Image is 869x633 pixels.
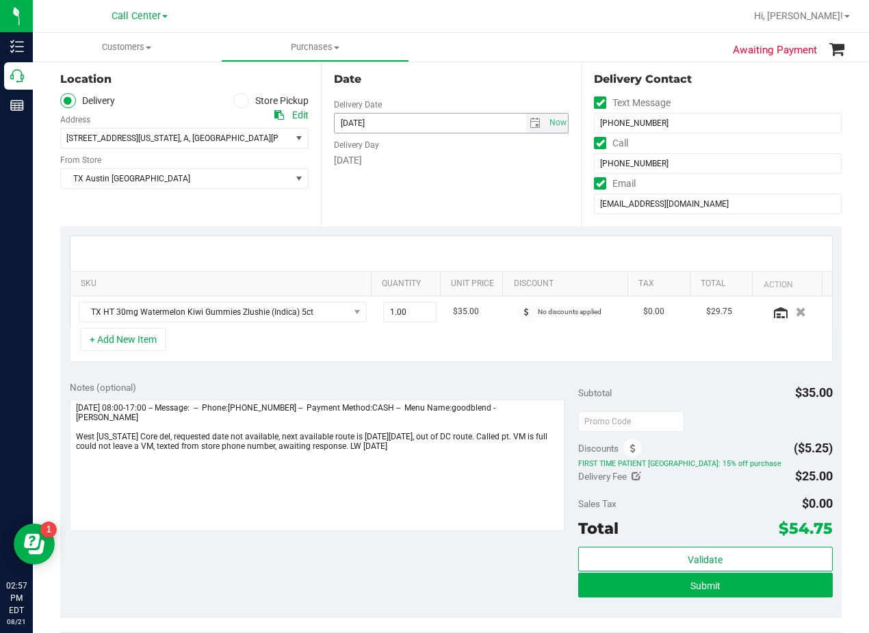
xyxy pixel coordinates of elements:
span: ($5.25) [794,441,833,455]
input: Promo Code [578,411,684,432]
div: [DATE] [334,153,569,168]
label: Call [594,133,628,153]
a: Customers [33,33,221,62]
span: Notes (optional) [70,382,136,393]
span: , [GEOGRAPHIC_DATA][PERSON_NAME] [189,133,333,143]
div: Edit [292,108,309,122]
input: 1.00 [384,302,437,322]
span: $35.00 [795,385,833,400]
div: Copy address to clipboard [274,108,284,122]
span: Hi, [PERSON_NAME]! [754,10,843,21]
span: Customers [33,41,221,53]
span: [STREET_ADDRESS][US_STATE] [66,133,180,143]
span: Submit [690,580,721,591]
label: Address [60,114,90,126]
label: Text Message [594,93,671,113]
span: No discounts applied [538,308,601,315]
th: Action [752,272,821,296]
span: $29.75 [706,305,732,318]
iframe: Resource center [14,524,55,565]
label: Store Pickup [233,93,309,109]
a: Discount [514,279,623,289]
span: Awaiting Payment [733,42,817,58]
div: Location [60,71,309,88]
input: Format: (999) 999-9999 [594,113,842,133]
a: Purchases [221,33,409,62]
input: Format: (999) 999-9999 [594,153,842,174]
label: Delivery Day [334,139,379,151]
span: select [291,129,308,148]
span: TX Austin [GEOGRAPHIC_DATA] [61,169,291,188]
button: + Add New Item [81,328,166,351]
span: select [291,169,308,188]
span: Purchases [222,41,408,53]
span: $35.00 [453,305,479,318]
span: Subtotal [578,387,612,398]
a: Quantity [382,279,435,289]
button: Submit [578,573,833,597]
span: , A [180,133,189,143]
a: Total [701,279,747,289]
i: Edit Delivery Fee [632,471,641,481]
label: Delivery [60,93,115,109]
span: Set Current date [546,113,569,133]
div: Delivery Contact [594,71,842,88]
span: $0.00 [802,496,833,511]
div: Date [334,71,569,88]
a: Unit Price [451,279,497,289]
span: $0.00 [643,305,664,318]
iframe: Resource center unread badge [40,521,57,538]
span: $25.00 [795,469,833,483]
inline-svg: Inventory [10,40,24,53]
label: Email [594,174,636,194]
span: Sales Tax [578,498,617,509]
span: FIRST TIME PATIENT [GEOGRAPHIC_DATA]: 15% off purchase [578,458,833,468]
span: Delivery Fee [578,471,627,482]
a: SKU [81,279,366,289]
span: Total [578,519,619,538]
button: Validate [578,547,833,571]
span: $54.75 [779,519,833,538]
span: Call Center [112,10,161,22]
span: select [545,114,568,133]
label: Delivery Date [334,99,382,111]
span: Validate [688,554,723,565]
a: Tax [638,279,685,289]
span: TX HT 30mg Watermelon Kiwi Gummies Zlushie (Indica) 5ct [79,302,349,322]
inline-svg: Reports [10,99,24,112]
label: From Store [60,154,101,166]
p: 08/21 [6,617,27,627]
span: Discounts [578,436,619,461]
p: 02:57 PM EDT [6,580,27,617]
span: select [526,114,546,133]
span: NO DATA FOUND [79,302,367,322]
inline-svg: Call Center [10,69,24,83]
